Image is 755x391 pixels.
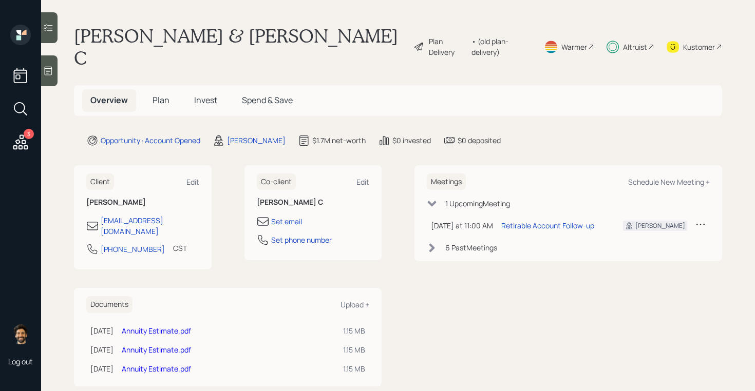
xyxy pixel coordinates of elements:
div: 1.15 MB [343,344,365,355]
div: Set email [271,216,302,227]
a: Annuity Estimate.pdf [122,364,191,374]
div: Edit [356,177,369,187]
div: Edit [186,177,199,187]
h6: [PERSON_NAME] [86,198,199,207]
div: [PHONE_NUMBER] [101,244,165,255]
div: Opportunity · Account Opened [101,135,200,146]
div: Warmer [561,42,587,52]
span: Overview [90,94,128,106]
span: Invest [194,94,217,106]
div: Upload + [341,300,369,309]
div: Altruist [623,42,647,52]
div: 1 Upcoming Meeting [445,198,510,209]
div: [PERSON_NAME] [635,221,685,230]
img: eric-schwartz-headshot.png [10,324,31,344]
h6: Client [86,173,114,190]
div: CST [173,243,187,253]
div: 6 Past Meeting s [445,242,497,253]
div: • (old plan-delivery) [471,36,532,57]
div: $0 invested [392,135,431,146]
div: Schedule New Meeting + [628,177,710,187]
div: Retirable Account Follow-up [501,220,594,231]
div: [DATE] [90,325,114,336]
div: 1.15 MB [343,325,365,336]
h6: [PERSON_NAME] C [257,198,370,207]
div: [DATE] [90,344,114,355]
div: Kustomer [683,42,715,52]
div: [DATE] at 11:00 AM [431,220,493,231]
div: 3 [24,129,34,139]
a: Annuity Estimate.pdf [122,326,191,336]
div: 1.15 MB [343,363,365,374]
div: [EMAIL_ADDRESS][DOMAIN_NAME] [101,215,199,237]
div: Log out [8,357,33,366]
div: $0 deposited [458,135,501,146]
div: Set phone number [271,234,332,245]
div: [PERSON_NAME] [227,135,286,146]
h6: Documents [86,296,133,313]
span: Plan [153,94,169,106]
span: Spend & Save [242,94,293,106]
h6: Co-client [257,173,296,190]
div: [DATE] [90,363,114,374]
div: $1.7M net-worth [312,135,366,146]
h6: Meetings [427,173,466,190]
div: Plan Delivery [429,36,466,57]
a: Annuity Estimate.pdf [122,345,191,355]
h1: [PERSON_NAME] & [PERSON_NAME] C [74,25,405,69]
